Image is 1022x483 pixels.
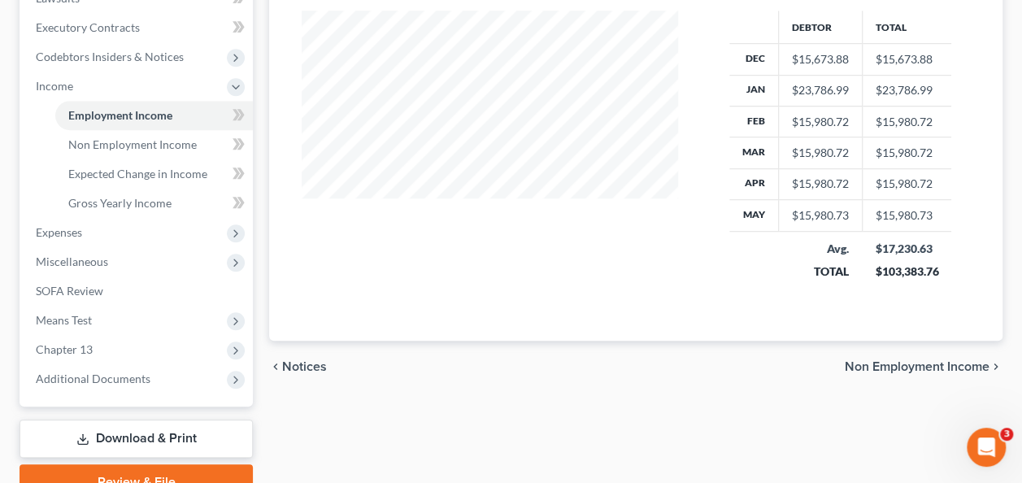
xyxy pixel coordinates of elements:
span: Employment Income [68,108,172,122]
th: Feb [729,106,779,137]
td: $15,673.88 [862,44,951,75]
th: Apr [729,168,779,199]
span: Additional Documents [36,372,150,385]
span: SOFA Review [36,284,103,298]
td: $15,980.72 [862,168,951,199]
span: 3 [1000,428,1013,441]
i: chevron_right [989,360,1002,373]
div: TOTAL [791,263,849,280]
span: Expenses [36,225,82,239]
div: $103,383.76 [875,263,938,280]
td: $15,980.72 [862,137,951,168]
div: $15,980.72 [792,145,849,161]
th: Total [862,11,951,43]
span: Miscellaneous [36,255,108,268]
div: $15,980.73 [792,207,849,224]
th: Mar [729,137,779,168]
a: Employment Income [55,101,253,130]
div: $23,786.99 [792,82,849,98]
a: Expected Change in Income [55,159,253,189]
a: SOFA Review [23,276,253,306]
a: Download & Print [20,420,253,458]
span: Income [36,79,73,93]
span: Non Employment Income [68,137,197,151]
td: $15,980.72 [862,106,951,137]
div: $15,980.72 [792,176,849,192]
th: May [729,200,779,231]
div: $15,673.88 [792,51,849,67]
span: Gross Yearly Income [68,196,172,210]
th: Dec [729,44,779,75]
a: Non Employment Income [55,130,253,159]
span: Notices [282,360,327,373]
div: Avg. [791,241,849,257]
i: chevron_left [269,360,282,373]
span: Means Test [36,313,92,327]
div: $17,230.63 [875,241,938,257]
span: Chapter 13 [36,342,93,356]
div: $15,980.72 [792,114,849,130]
span: Expected Change in Income [68,167,207,181]
a: Executory Contracts [23,13,253,42]
th: Jan [729,75,779,106]
button: chevron_left Notices [269,360,327,373]
a: Gross Yearly Income [55,189,253,218]
iframe: Intercom live chat [967,428,1006,467]
button: Non Employment Income chevron_right [845,360,1002,373]
td: $15,980.73 [862,200,951,231]
span: Executory Contracts [36,20,140,34]
td: $23,786.99 [862,75,951,106]
span: Codebtors Insiders & Notices [36,50,184,63]
th: Debtor [778,11,862,43]
span: Non Employment Income [845,360,989,373]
